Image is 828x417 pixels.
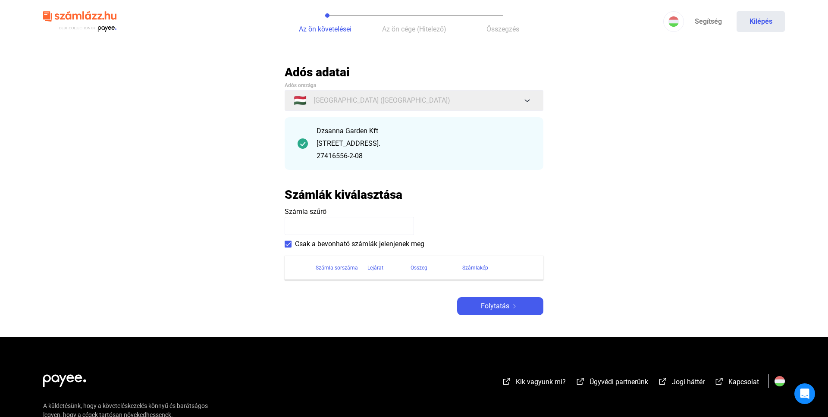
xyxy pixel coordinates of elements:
div: Számlakép [462,263,533,273]
h2: Számlák kiválasztása [285,187,402,202]
div: Lejárat [367,263,383,273]
img: HU [668,16,679,27]
div: Számla sorszáma [316,263,358,273]
div: Számla sorszáma [316,263,367,273]
img: szamlazzhu-logo [43,8,116,36]
div: Lejárat [367,263,411,273]
span: 🇭🇺 [294,95,307,106]
span: Jogi háttér [672,378,705,386]
div: Összeg [411,263,427,273]
span: Adós országa [285,82,316,88]
div: [STREET_ADDRESS]. [317,138,530,149]
img: white-payee-white-dot.svg [43,370,86,387]
div: 27416556-2-08 [317,151,530,161]
span: Összegzés [486,25,519,33]
h2: Adós adatai [285,65,543,80]
img: external-link-white [502,377,512,386]
span: Számla szűrő [285,207,326,216]
span: Kapcsolat [728,378,759,386]
span: Kik vagyunk mi? [516,378,566,386]
img: external-link-white [575,377,586,386]
a: external-link-whiteKapcsolat [714,379,759,387]
a: external-link-whiteJogi háttér [658,379,705,387]
div: Összeg [411,263,462,273]
button: Kilépés [737,11,785,32]
img: external-link-white [714,377,724,386]
button: Folytatásarrow-right-white [457,297,543,315]
div: Dzsanna Garden Kft [317,126,530,136]
button: HU [663,11,684,32]
button: 🇭🇺[GEOGRAPHIC_DATA] ([GEOGRAPHIC_DATA]) [285,90,543,111]
span: Az ön cége (Hitelező) [382,25,446,33]
a: Segítség [684,11,732,32]
a: external-link-whiteÜgyvédi partnerünk [575,379,648,387]
span: Az ön követelései [299,25,351,33]
div: Számlakép [462,263,488,273]
img: HU.svg [775,376,785,386]
img: external-link-white [658,377,668,386]
span: Csak a bevonható számlák jelenjenek meg [295,239,424,249]
span: Ügyvédi partnerünk [590,378,648,386]
span: Folytatás [481,301,509,311]
a: external-link-whiteKik vagyunk mi? [502,379,566,387]
div: Open Intercom Messenger [794,383,815,404]
img: arrow-right-white [509,304,520,308]
span: [GEOGRAPHIC_DATA] ([GEOGRAPHIC_DATA]) [314,95,450,106]
img: checkmark-darker-green-circle [298,138,308,149]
